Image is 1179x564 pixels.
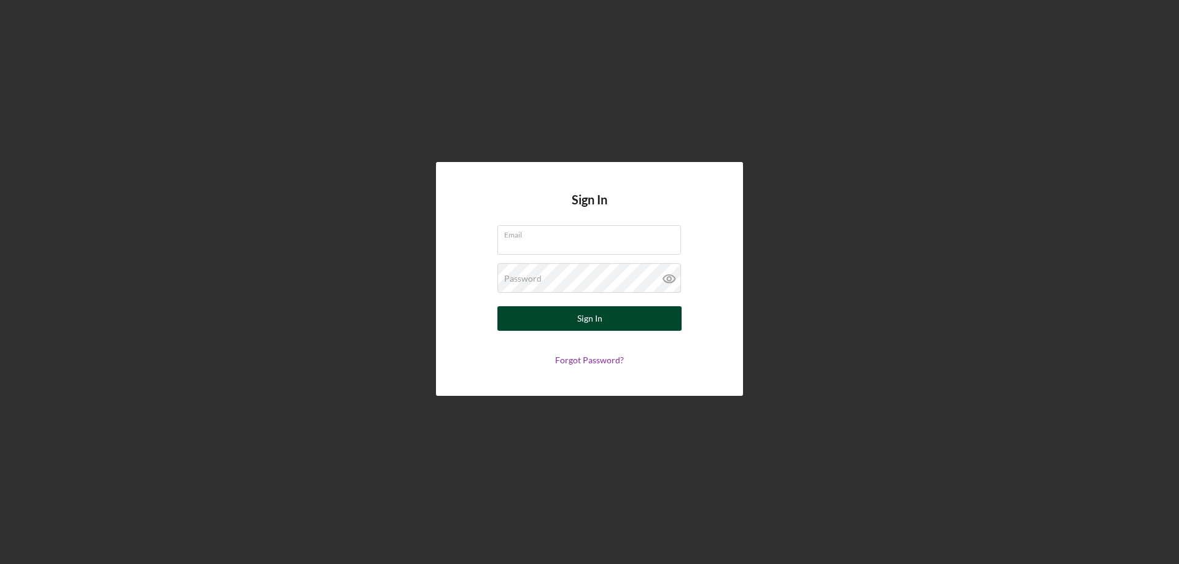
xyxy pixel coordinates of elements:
label: Password [504,274,542,284]
label: Email [504,226,681,239]
h4: Sign In [572,193,607,225]
button: Sign In [497,306,682,331]
a: Forgot Password? [555,355,624,365]
div: Sign In [577,306,602,331]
